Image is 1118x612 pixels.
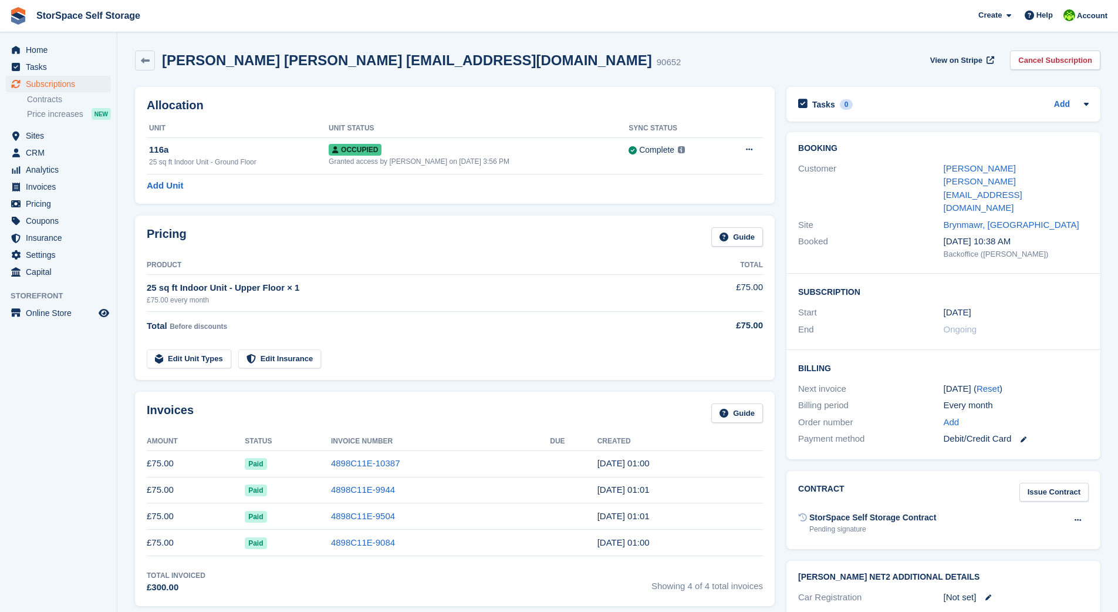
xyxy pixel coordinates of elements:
h2: Allocation [147,99,763,112]
span: Coupons [26,213,96,229]
div: 25 sq ft Indoor Unit - Ground Floor [149,157,329,167]
span: Storefront [11,290,117,302]
div: 25 sq ft Indoor Unit - Upper Floor × 1 [147,281,681,295]
th: Status [245,432,331,451]
div: £300.00 [147,581,205,594]
div: Booked [798,235,943,260]
a: menu [6,213,111,229]
span: CRM [26,144,96,161]
a: Add [944,416,960,429]
h2: [PERSON_NAME] [PERSON_NAME] [EMAIL_ADDRESS][DOMAIN_NAME] [162,52,652,68]
a: Brynmawr, [GEOGRAPHIC_DATA] [944,220,1079,230]
a: Guide [711,403,763,423]
time: 2025-06-16 00:00:00 UTC [944,306,971,320]
div: Granted access by [PERSON_NAME] on [DATE] 3:56 PM [329,156,629,167]
span: Account [1077,10,1107,22]
span: Total [147,321,167,331]
a: 4898C11E-9084 [331,537,395,547]
span: Create [978,9,1002,21]
span: Insurance [26,230,96,246]
a: menu [6,179,111,195]
a: menu [6,264,111,280]
a: menu [6,305,111,321]
span: Paid [245,458,266,470]
h2: Invoices [147,403,194,423]
div: Total Invoiced [147,570,205,581]
h2: Billing [798,362,1089,374]
div: NEW [92,108,111,120]
h2: Booking [798,144,1089,153]
time: 2025-09-16 00:00:59 UTC [597,458,650,468]
a: menu [6,196,111,212]
a: menu [6,59,111,75]
a: Add [1054,98,1070,112]
th: Invoice Number [331,432,550,451]
td: £75.00 [681,274,763,311]
div: Start [798,306,943,320]
span: Settings [26,247,96,263]
div: 0 [840,99,853,110]
div: £75.00 [681,319,763,332]
td: £75.00 [147,450,245,477]
div: End [798,323,943,337]
span: Occupied [329,144,381,156]
span: Analytics [26,162,96,178]
a: Contracts [27,94,111,105]
h2: Subscription [798,285,1089,297]
th: Product [147,256,681,275]
div: Billing period [798,399,943,412]
h2: [PERSON_NAME] Net2 Additional Details [798,573,1089,582]
a: 4898C11E-9504 [331,511,395,521]
img: paul catt [1063,9,1075,21]
span: Sites [26,127,96,144]
a: Add Unit [147,179,183,193]
div: Car Registration [798,591,943,604]
a: Preview store [97,306,111,320]
div: Complete [639,144,674,156]
span: Online Store [26,305,96,321]
div: [DATE] ( ) [944,382,1089,396]
a: menu [6,247,111,263]
th: Total [681,256,763,275]
th: Unit Status [329,119,629,138]
h2: Tasks [812,99,835,110]
a: 4898C11E-9944 [331,485,395,495]
span: Tasks [26,59,96,75]
div: Payment method [798,432,943,446]
span: Home [26,42,96,58]
div: Backoffice ([PERSON_NAME]) [944,248,1089,260]
img: icon-info-grey-7440780725fd019a000dd9b08b2336e03edf1995a4989e88bcd33f0948082b44.svg [678,146,685,153]
span: Subscriptions [26,76,96,92]
div: Debit/Credit Card [944,432,1089,446]
td: £75.00 [147,503,245,530]
div: 90652 [657,56,681,69]
div: £75.00 every month [147,295,681,305]
a: menu [6,230,111,246]
span: Paid [245,537,266,549]
span: Capital [26,264,96,280]
span: Paid [245,485,266,496]
td: £75.00 [147,530,245,556]
span: Paid [245,511,266,523]
a: Edit Insurance [238,349,322,369]
a: Issue Contract [1019,483,1089,502]
a: menu [6,42,111,58]
div: 116a [149,143,329,157]
th: Unit [147,119,329,138]
a: menu [6,76,111,92]
span: View on Stripe [930,55,982,66]
a: Guide [711,227,763,247]
div: Every month [944,399,1089,412]
a: Edit Unit Types [147,349,231,369]
a: menu [6,127,111,144]
span: Price increases [27,109,83,120]
a: 4898C11E-10387 [331,458,400,468]
th: Created [597,432,763,451]
a: StorSpace Self Storage [32,6,145,25]
th: Amount [147,432,245,451]
a: menu [6,144,111,161]
span: Before discounts [170,322,227,331]
div: Site [798,218,943,232]
span: Showing 4 of 4 total invoices [651,570,763,594]
div: Order number [798,416,943,429]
